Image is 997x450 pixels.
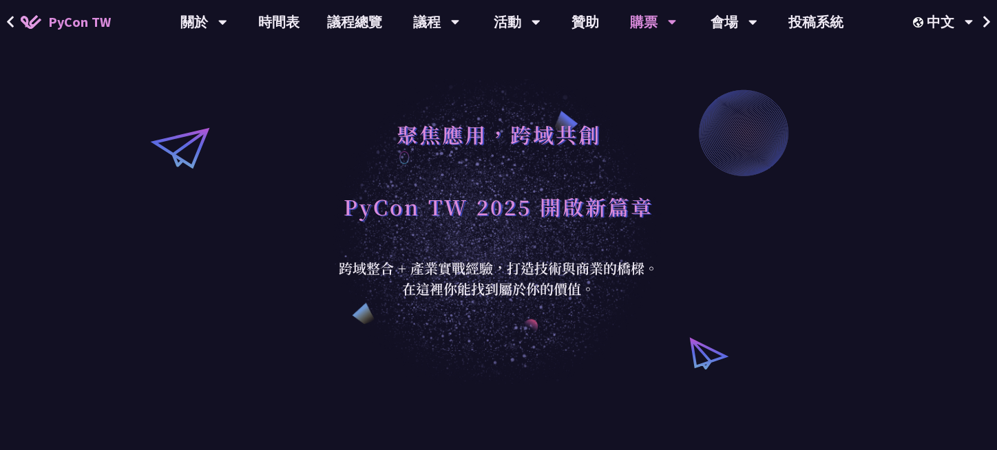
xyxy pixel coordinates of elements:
[913,17,927,28] img: Locale Icon
[344,186,653,227] h1: PyCon TW 2025 開啟新篇章
[48,12,111,32] span: PyCon TW
[397,114,601,155] h1: 聚焦應用，跨域共創
[21,15,41,29] img: Home icon of PyCon TW 2025
[7,5,125,39] a: PyCon TW
[330,258,667,299] div: 跨域整合 + 產業實戰經驗，打造技術與商業的橋樑。 在這裡你能找到屬於你的價值。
